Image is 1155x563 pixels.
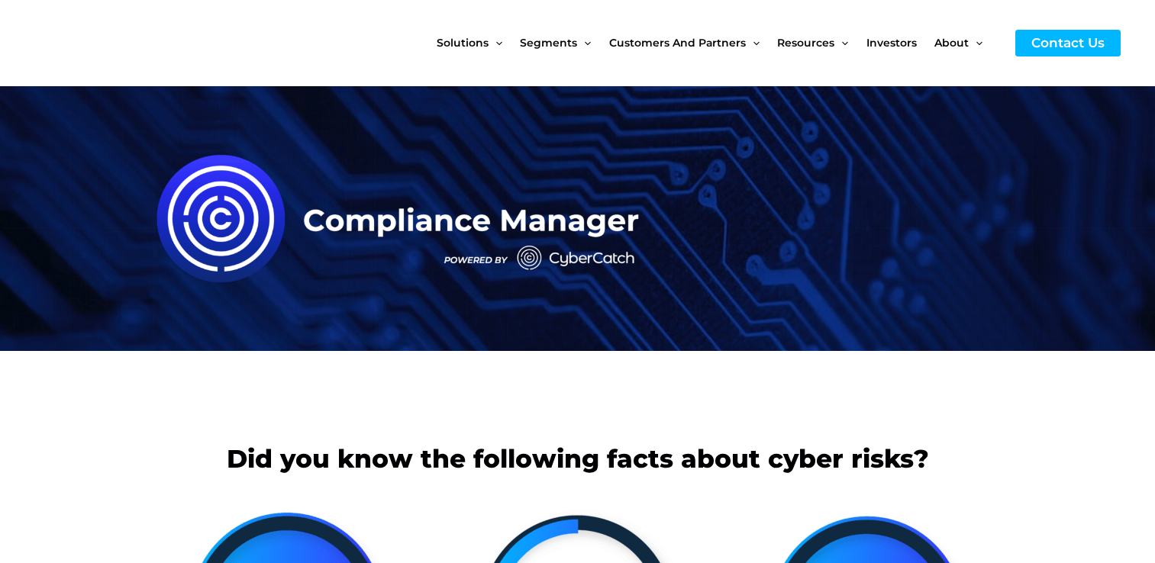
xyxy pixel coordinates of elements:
[777,11,834,75] span: Resources
[150,442,1005,475] h2: Did you know the following facts about cyber risks?
[934,11,969,75] span: About
[437,11,489,75] span: Solutions
[437,11,1000,75] nav: Site Navigation: New Main Menu
[866,11,917,75] span: Investors
[969,11,982,75] span: Menu Toggle
[834,11,848,75] span: Menu Toggle
[489,11,502,75] span: Menu Toggle
[520,11,577,75] span: Segments
[746,11,760,75] span: Menu Toggle
[866,11,934,75] a: Investors
[609,11,746,75] span: Customers and Partners
[27,11,210,75] img: CyberCatch
[577,11,591,75] span: Menu Toggle
[1015,30,1121,56] a: Contact Us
